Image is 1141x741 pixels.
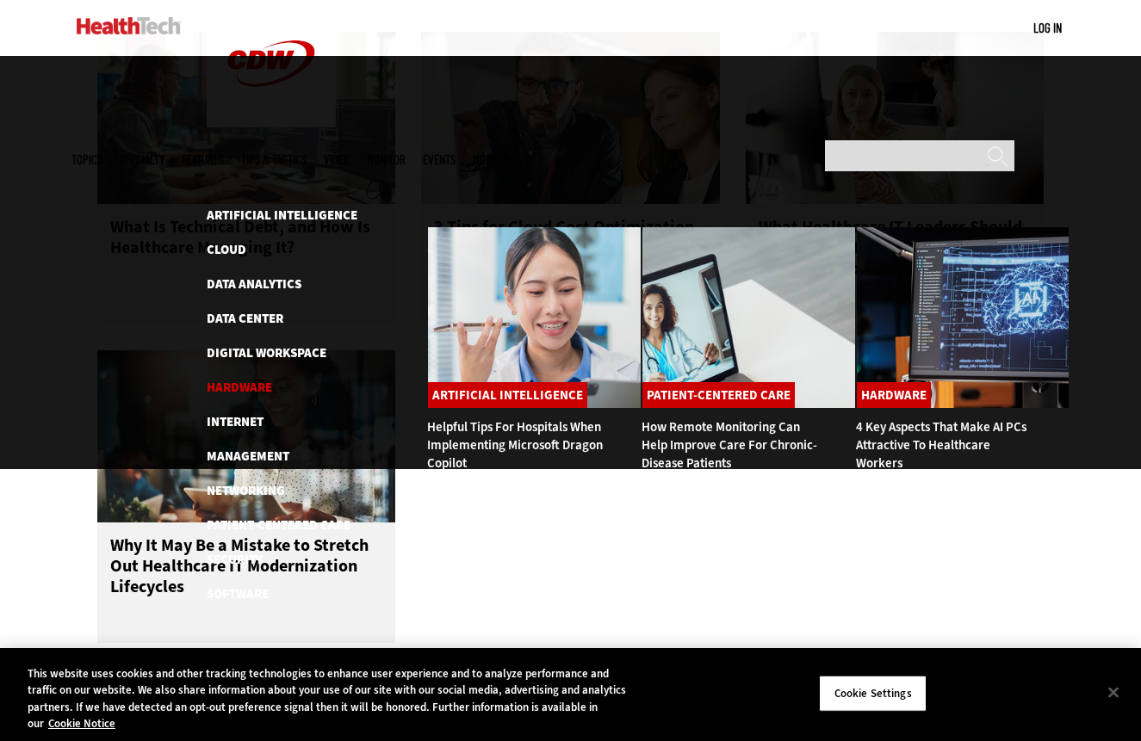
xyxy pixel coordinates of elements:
a: 4 Key Aspects That Make AI PCs Attractive to Healthcare Workers [856,418,1026,472]
a: Internet [207,413,264,430]
a: Data Center [207,310,283,327]
a: Artificial Intelligence [428,382,587,408]
a: Software [207,585,269,602]
button: Cookie Settings [819,676,927,712]
a: Management [207,448,289,465]
a: More information about your privacy [48,716,115,731]
a: Digital Workspace [207,344,326,361]
a: Hardware [857,382,931,408]
a: How Remote Monitoring Can Help Improve Care for Chronic-Disease Patients [642,418,817,472]
img: Patient speaking with doctor [642,226,856,409]
a: smiling woman looks at tablet in office Why It May Be a Mistake to Stretch Out Healthcare IT Mode... [97,350,396,643]
div: This website uses cookies and other tracking technologies to enhance user experience and to analy... [28,665,628,732]
a: Patient-Centered Care [642,382,795,408]
a: Patient-Centered Care [207,516,350,534]
a: Security [207,551,263,568]
a: Artificial Intelligence [207,207,357,224]
img: Home [77,17,181,34]
a: Hardware [207,379,272,396]
a: Data Analytics [207,275,301,293]
a: Cloud [207,241,246,258]
a: Log in [1033,20,1062,35]
button: Close [1094,673,1132,711]
h3: Why It May Be a Mistake to Stretch Out Healthcare IT Modernization Lifecycles [110,535,383,604]
img: Desktop monitor with brain AI concept [856,226,1070,409]
div: User menu [1033,19,1062,37]
img: Doctor using phone to dictate to tablet [427,226,642,409]
a: Networking [207,482,285,499]
a: Helpful Tips for Hospitals When Implementing Microsoft Dragon Copilot [427,418,603,472]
